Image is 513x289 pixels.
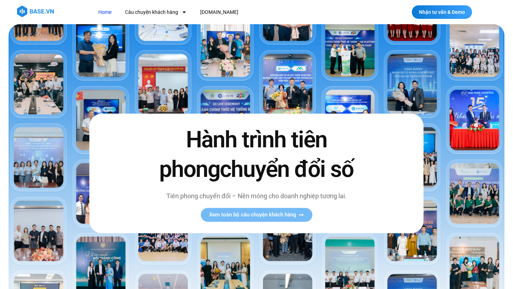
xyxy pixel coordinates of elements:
[209,212,296,217] span: Xem toàn bộ câu chuyện khách hàng
[419,10,465,15] span: Nhận tư vấn & Demo
[220,156,353,183] span: chuyển đổi số
[144,191,369,201] p: Tiên phong chuyển đổi – Nền móng cho doanh nghiệp tương lai.
[412,5,472,19] a: Nhận tư vấn & Demo
[201,208,312,222] a: Xem toàn bộ câu chuyện khách hàng
[195,6,244,19] a: [DOMAIN_NAME]
[144,125,369,184] h2: Hành trình tiên phong
[120,6,192,19] a: Câu chuyện khách hàng
[93,6,366,19] nav: Menu
[93,6,117,19] a: Home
